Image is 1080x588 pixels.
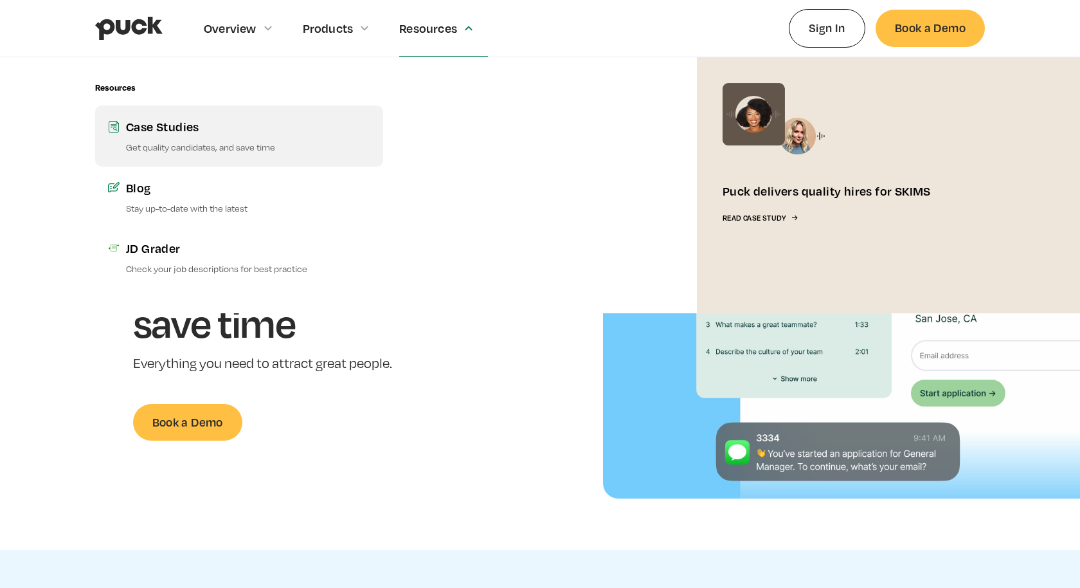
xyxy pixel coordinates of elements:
div: Overview [204,21,256,35]
div: Read Case Study [723,214,786,223]
p: Get quality candidates, and save time [126,141,370,153]
div: Puck delivers quality hires for SKIMS [723,183,931,199]
a: Puck delivers quality hires for SKIMSRead Case Study [697,57,985,313]
p: Everything you need to attract great people. [133,354,438,373]
p: Stay up-to-date with the latest [126,202,370,214]
div: JD Grader [126,240,370,256]
a: Case StudiesGet quality candidates, and save time [95,106,383,166]
div: Blog [126,179,370,196]
a: Sign In [789,9,865,47]
div: Resources [95,83,136,93]
a: BlogStay up-to-date with the latest [95,167,383,227]
div: Products [303,21,354,35]
a: JD GraderCheck your job descriptions for best practice [95,227,383,288]
p: Check your job descriptions for best practice [126,262,370,275]
a: Book a Demo [876,10,985,46]
a: Book a Demo [133,404,242,441]
div: Case Studies [126,118,370,134]
h1: Get quality candidates, and save time [133,217,438,344]
div: Resources [399,21,457,35]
